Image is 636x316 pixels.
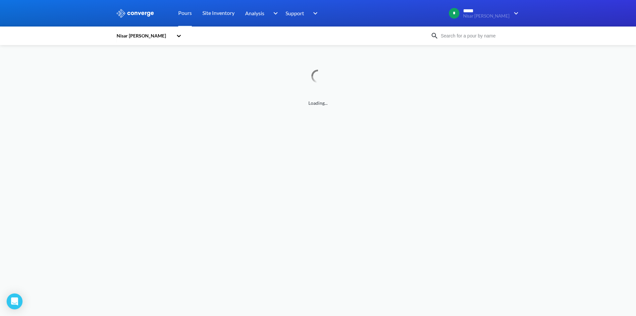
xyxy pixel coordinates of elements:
[116,99,520,107] span: Loading...
[116,9,154,18] img: logo_ewhite.svg
[463,14,509,19] span: Nisar [PERSON_NAME]
[116,32,173,39] div: Nisar [PERSON_NAME]
[509,9,520,17] img: downArrow.svg
[269,9,280,17] img: downArrow.svg
[7,293,23,309] div: Open Intercom Messenger
[439,32,519,39] input: Search for a pour by name
[431,32,439,40] img: icon-search.svg
[245,9,264,17] span: Analysis
[309,9,319,17] img: downArrow.svg
[286,9,304,17] span: Support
